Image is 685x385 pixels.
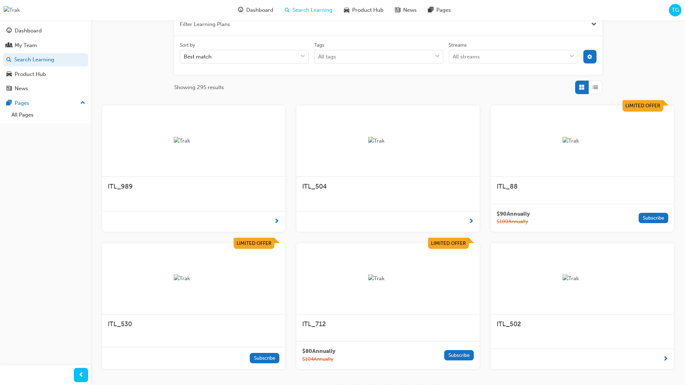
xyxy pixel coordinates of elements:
[15,99,29,107] div: Pages
[449,42,467,49] div: Streams
[78,371,84,380] span: prev-icon
[491,243,674,369] a: TrakITL_502
[3,82,88,95] a: News
[428,6,433,15] span: pages-icon
[672,6,679,14] span: TG
[395,6,400,15] span: news-icon
[274,217,279,226] span: next-icon
[3,23,88,97] button: DashboardMy TeamSearch LearningProduct HubNews
[497,210,530,218] span: $ 90 Annually
[6,57,11,63] span: search-icon
[6,100,12,107] span: pages-icon
[579,83,584,92] span: Grid
[3,39,88,52] a: My Team
[368,274,407,283] img: Trak
[246,6,273,14] span: Dashboard
[436,6,451,14] span: Pages
[431,240,466,246] span: Limited Offer
[174,137,213,145] img: Trak
[491,106,674,232] a: Limited OfferTrakITL_88$90Annually$100AnnuallySubscribe
[302,355,335,364] span: $ 104 Annually
[180,42,195,49] div: Sort by
[344,6,349,15] span: car-icon
[108,183,133,190] span: ITL_989
[338,3,389,17] a: car-iconProduct Hub
[3,53,88,66] a: Search Learning
[352,6,384,14] span: Product Hub
[108,320,132,328] span: ITL_530
[15,41,37,50] div: My Team
[497,183,518,190] span: ITL_88
[497,218,530,226] span: $ 100 Annually
[669,4,681,16] button: TG
[639,213,668,223] button: Subscribe
[3,97,88,110] button: Pages
[3,68,88,81] a: Product Hub
[663,355,668,364] span: next-icon
[403,6,417,14] span: News
[453,53,480,61] div: All streams
[102,106,285,232] a: TrakITL_989
[587,55,592,61] span: cog-icon
[314,42,443,64] label: tagOptions
[238,6,243,15] span: guage-icon
[468,217,474,226] span: next-icon
[250,353,279,363] button: Subscribe
[6,28,12,34] span: guage-icon
[368,137,407,145] img: Trak
[318,53,336,61] div: All tags
[6,71,12,78] span: car-icon
[102,243,285,369] a: Limited OfferTrakITL_530Subscribe
[6,42,12,49] span: people-icon
[4,6,20,14] img: Trak
[293,6,333,14] span: Search Learning
[302,183,327,190] span: ITL_504
[15,27,42,35] div: Dashboard
[444,350,474,360] button: Subscribe
[285,6,290,15] span: search-icon
[9,109,88,120] a: All Pages
[80,98,85,108] span: up-icon
[583,50,597,63] button: cog-icon
[591,20,597,29] button: Close the filter
[300,52,305,61] span: down-icon
[3,24,88,37] a: Dashboard
[563,274,602,283] img: Trak
[302,320,326,328] span: ITL_712
[174,83,224,92] span: Showing 295 results
[6,86,12,92] span: news-icon
[174,274,213,283] img: Trak
[593,83,598,92] span: List
[279,3,338,17] a: search-iconSearch Learning
[296,106,479,232] a: TrakITL_504
[232,3,279,17] a: guage-iconDashboard
[15,84,28,93] div: News
[184,53,212,61] div: Best match
[497,320,521,328] span: ITL_502
[563,137,602,145] img: Trak
[625,103,660,109] span: Limited Offer
[314,42,324,49] div: Tags
[435,52,440,61] span: down-icon
[15,70,46,78] div: Product Hub
[296,243,479,369] a: Limited OfferTrakITL_712$80Annually$104AnnuallySubscribe
[302,347,335,355] span: $ 80 Annually
[569,52,574,61] span: down-icon
[422,3,457,17] a: pages-iconPages
[237,240,272,246] span: Limited Offer
[389,3,422,17] a: news-iconNews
